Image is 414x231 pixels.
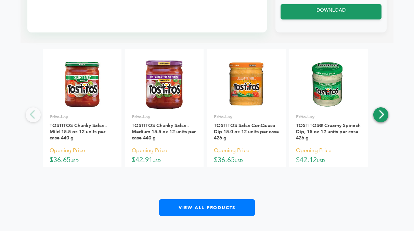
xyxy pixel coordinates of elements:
a: DOWNLOAD [281,4,381,19]
span: Opening Price: [214,146,251,155]
a: TOSTITOS Chunky Salsa - Mild 15.5 oz 12 units per case 440 g [50,122,107,141]
img: TOSTITOS Chunky Salsa - Mild 15.5 oz 12 units per case 440 g [57,60,107,110]
img: TOSTITOS Chunky Salsa - Medium 15.5 oz 12 units per case 440 g [145,60,183,109]
img: TOSTITOS Salsa ConQueso Dip 15.0 oz 12 units per case 426 g [222,60,271,110]
p: Frito-Lay [132,114,197,120]
p: $42.12 [296,145,361,165]
a: TOSTITOS® Creamy Spinach Dip, 15 oz 12 units per case 426 g [296,122,361,141]
img: TOSTITOS® Creamy Spinach Dip, 15 oz 12 units per case 426 g [304,60,353,110]
span: Opening Price: [296,146,333,155]
a: TOSTITOS Chunky Salsa - Medium 15.5 oz 12 units per case 440 g [132,122,196,141]
span: Opening Price: [132,146,169,155]
span: USD [153,158,161,163]
a: View All Products [159,199,255,216]
p: Frito-Lay [50,114,115,120]
span: Opening Price: [50,146,87,155]
a: TOSTITOS Salsa ConQueso Dip 15.0 oz 12 units per case 426 g [214,122,279,141]
p: $36.65 [214,145,279,165]
p: Frito-Lay [214,114,279,120]
p: $42.91 [132,145,197,165]
span: USD [70,158,79,163]
span: USD [235,158,243,163]
span: USD [317,158,325,163]
button: Next [373,107,388,122]
p: $36.65 [50,145,115,165]
p: Frito-Lay [296,114,361,120]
